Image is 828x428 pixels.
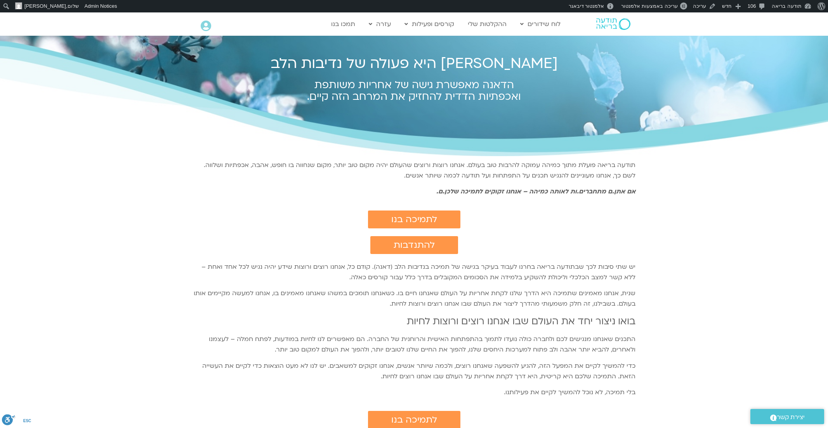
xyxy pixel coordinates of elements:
[197,79,632,103] h2: הדאנה מאפשרת גישה של אחריות משותפת ואכפתיות הדדית להחזיק את המרחב הזה קיים.
[436,187,635,196] i: אם אתן.ם מתחברים.ות לאותה כמיהה – אנחנו זקוקים לתמיכה שלכן.ם.
[204,161,635,180] span: תודעה בריאה פועלת מתוך כמיהה עמוקה להרבות טוב בעולם. אנחנו רוצות ורוצים שהעולם יהיה מקום טוב יותר...
[365,17,395,31] a: עזרה
[596,18,630,30] img: תודעה בריאה
[391,415,437,425] span: לתמיכה בנו
[407,315,635,328] span: בואו ניצור יחד את העולם שבו אנחנו רוצים ורוצות לחיות
[391,214,437,224] span: לתמיכה בנו
[202,362,635,381] span: כדי להמשיך לקיים את המפעל הזה, להגיע להשפעה שאנחנו רוצים, ולכמה שיותר אנשים, אנחנו זקוקים למשאבים...
[201,263,635,282] span: יש שתי סיבות לכך שבתודעה בריאה בחרנו לעבוד בעיקר בגישה של תמיכה בנדיבות הלב (דאנה). קודם כל, אנחנ...
[197,55,632,71] h2: [PERSON_NAME] היא פעולה של נדיבות הלב
[401,17,458,31] a: קורסים ופעילות
[750,409,824,424] a: יצירת קשר
[777,412,805,423] span: יצירת קשר
[464,17,510,31] a: ההקלטות שלי
[370,236,458,254] a: להתנדבות
[394,240,435,250] span: להתנדבות
[504,388,635,397] span: בלי תמיכה, לא נוכל להמשיך לקיים את פעילותנו.
[24,3,66,9] span: [PERSON_NAME]
[209,335,635,354] span: התכנים שאנחנו מנגישים לכם ולחברה כולה נועדו לתמוך בהתפתחות האישית והרוחנית של החברה. הם מאפשרים ל...
[327,17,359,31] a: תמכו בנו
[368,211,460,228] a: לתמיכה בנו
[516,17,564,31] a: לוח שידורים
[621,3,677,9] span: עריכה באמצעות אלמנטור
[194,289,635,308] span: שנית, אנחנו מאמינים שתמיכה היא הדרך שלנו לקחת אחריות על העולם שאנחנו חיים בו. כשאנחנו תומכים במשה...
